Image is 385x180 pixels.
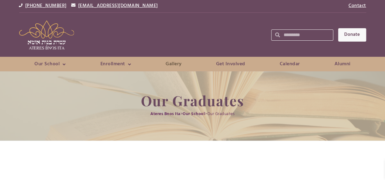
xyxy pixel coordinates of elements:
a: Alumni [322,60,363,68]
span: Donate [344,32,360,37]
a: Gallery [153,60,194,68]
a: Donate [338,28,366,42]
a: Our School [183,110,205,117]
a: Get Involved [204,60,257,68]
a: Ateres Bnos Ita [150,110,180,117]
a: [EMAIL_ADDRESS][DOMAIN_NAME] [78,2,158,10]
a: Enrollment [88,60,144,68]
div: > > [150,110,235,119]
h1: Our Graduates [141,93,244,108]
a: Calendar [267,60,312,68]
a: Our School [22,60,79,68]
a: [PHONE_NUMBER] [25,2,67,10]
a: Contact [348,2,366,10]
span: Our Graduates [207,110,235,117]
